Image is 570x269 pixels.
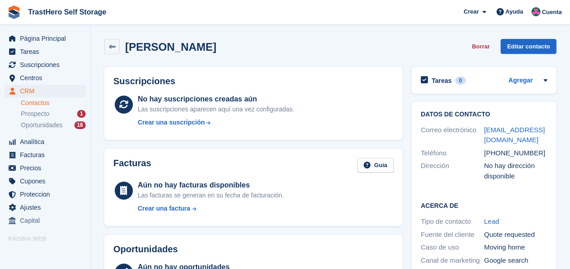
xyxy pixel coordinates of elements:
[531,7,541,16] img: Marua Grioui
[5,246,86,259] a: menú
[8,235,90,244] span: Página web
[484,255,548,266] div: Google search
[5,149,86,161] a: menu
[75,247,86,258] a: Vista previa de la tienda
[20,175,74,187] span: Cupones
[138,204,190,213] div: Crear una factura
[113,244,178,255] h2: Oportunidades
[5,201,86,214] a: menu
[138,180,284,191] div: Aún no hay facturas disponibles
[5,85,86,97] a: menu
[138,94,295,105] div: No hay suscripciones creadas aún
[20,246,74,259] span: página web
[357,158,394,173] a: Guía
[5,162,86,174] a: menu
[5,58,86,71] a: menu
[484,242,548,253] div: Moving home
[20,162,74,174] span: Precios
[20,188,74,201] span: Proteccion
[421,201,547,210] h2: Acerca de
[20,149,74,161] span: Facturas
[138,204,284,213] a: Crear una factura
[20,135,74,148] span: Analítica
[21,99,86,107] a: Contactos
[138,118,205,127] div: Crear una suscripción
[542,8,562,17] span: Cuenta
[21,110,49,118] span: Prospecto
[484,217,499,225] a: Lead
[484,126,545,144] a: [EMAIL_ADDRESS][DOMAIN_NAME]
[5,175,86,187] a: menu
[20,45,74,58] span: Tareas
[501,39,556,54] a: Editar contacto
[20,72,74,84] span: Centros
[468,39,494,54] button: Borrar
[138,191,284,200] div: Las facturas se generan en su fecha de facturación.
[421,255,484,266] div: Canal de marketing
[20,201,74,214] span: Ajustes
[484,148,548,159] div: [PHONE_NUMBER]
[20,214,74,227] span: Capital
[5,214,86,227] a: menu
[463,7,479,16] span: Crear
[20,85,74,97] span: CRM
[421,111,547,118] h2: Datos de contacto
[421,148,484,159] div: Teléfono
[77,110,86,118] div: 1
[5,135,86,148] a: menu
[138,105,295,114] div: Las suscripciones aparecen aquí una vez configuradas.
[421,230,484,240] div: Fuente del cliente
[20,32,74,45] span: Página Principal
[24,5,110,19] a: TrastHero Self Storage
[484,230,548,240] div: Quote requested
[138,118,295,127] a: Crear una suscripción
[455,77,466,85] div: 0
[7,5,21,19] img: stora-icon-8386f47178a22dfd0bd8f6a31ec36ba5ce8667c1dd55bd0f319d3a0aa187defe.svg
[5,45,86,58] a: menu
[21,120,86,130] a: Oportunidades 18
[508,76,533,86] a: Agregar
[5,32,86,45] a: menu
[113,158,151,173] h2: Facturas
[5,72,86,84] a: menu
[113,76,394,86] h2: Suscripciones
[21,121,63,130] span: Oportunidades
[421,161,484,181] div: Dirección
[5,188,86,201] a: menu
[421,216,484,227] div: Tipo de contacto
[21,109,86,119] a: Prospecto 1
[421,125,484,145] div: Correo electrónico
[20,58,74,71] span: Suscripciones
[125,41,216,53] h2: [PERSON_NAME]
[506,7,523,16] span: Ayuda
[484,161,548,181] div: No hay dirección disponible
[74,121,86,129] div: 18
[432,77,452,85] h2: Tareas
[421,242,484,253] div: Caso de uso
